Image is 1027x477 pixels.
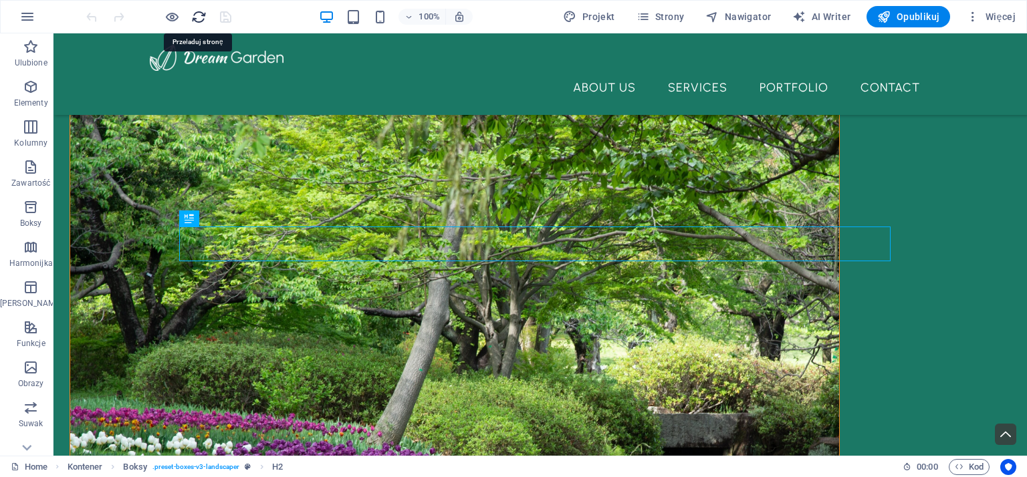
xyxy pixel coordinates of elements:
button: Więcej [961,6,1021,27]
button: Kod [949,459,990,475]
button: Kliknij tutaj, aby wyjść z trybu podglądu i kontynuować edycję [164,9,180,25]
span: Opublikuj [877,10,939,23]
span: Projekt [563,10,614,23]
span: Więcej [966,10,1016,23]
p: Suwak [19,418,43,429]
i: Po zmianie rozmiaru automatycznie dostosowuje poziom powiększenia do wybranego urządzenia. [453,11,465,23]
span: Kod [955,459,984,475]
span: AI Writer [792,10,850,23]
span: : [926,462,928,472]
p: Boksy [20,218,42,228]
span: Kliknij, aby zaznaczyć. Kliknij dwukrotnie, aby edytować [123,459,146,475]
p: Kolumny [14,138,47,148]
p: Ulubione [15,57,47,68]
p: Harmonijka [9,258,53,269]
h6: 100% [419,9,440,25]
p: Obrazy [18,378,44,389]
p: Zawartość [11,178,50,188]
button: Usercentrics [1000,459,1016,475]
span: Strony [637,10,685,23]
h6: Czas sesji [903,459,938,475]
span: 00 00 [917,459,937,475]
i: Ten element jest konfigurowalnym ustawieniem wstępnym [245,463,251,470]
div: Projekt (Ctrl+Alt+Y) [558,6,620,27]
button: AI Writer [787,6,856,27]
p: Elementy [14,98,48,108]
span: Kliknij, aby zaznaczyć. Kliknij dwukrotnie, aby edytować [68,459,103,475]
span: . preset-boxes-v3-landscaper [152,459,240,475]
button: Nawigator [700,6,776,27]
span: Nawigator [705,10,771,23]
p: Funkcje [17,338,45,349]
a: Kliknij, aby anulować zaznaczenie. Kliknij dwukrotnie, aby otworzyć Strony [11,459,47,475]
button: reload [191,9,207,25]
button: Strony [631,6,690,27]
button: Opublikuj [867,6,950,27]
button: 100% [398,9,446,25]
span: Kliknij, aby zaznaczyć. Kliknij dwukrotnie, aby edytować [272,459,283,475]
button: Projekt [558,6,620,27]
nav: breadcrumb [68,459,283,475]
